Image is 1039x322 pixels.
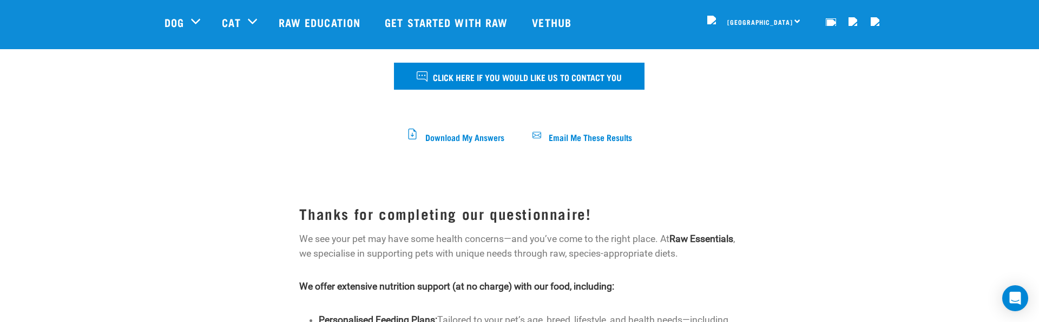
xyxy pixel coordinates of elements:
[425,133,504,139] span: Download My Answers
[374,1,521,44] a: Get started with Raw
[299,205,739,222] h3: Thanks for completing our questionnaire!
[669,233,733,244] strong: Raw Essentials
[433,70,622,84] span: Click here if you would like us to contact you
[727,20,793,24] span: [GEOGRAPHIC_DATA]
[394,63,645,90] button: Click here if you would like us to contact you
[407,135,507,139] a: Download My Answers
[871,17,879,26] img: home-icon@2x.png
[707,16,722,25] img: van-moving.png
[1002,285,1028,311] div: Open Intercom Messenger
[165,14,184,30] a: Dog
[521,1,585,44] a: Vethub
[849,17,857,26] img: user.png
[826,16,836,26] img: home-icon-1@2x.png
[268,1,374,44] a: Raw Education
[299,232,739,260] p: We see your pet may have some health concerns—and you’ve come to the right place. At , we special...
[299,281,614,292] strong: We offer extensive nutrition support (at no charge) with our food, including:
[222,14,240,30] a: Cat
[549,133,632,139] span: Email Me These Results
